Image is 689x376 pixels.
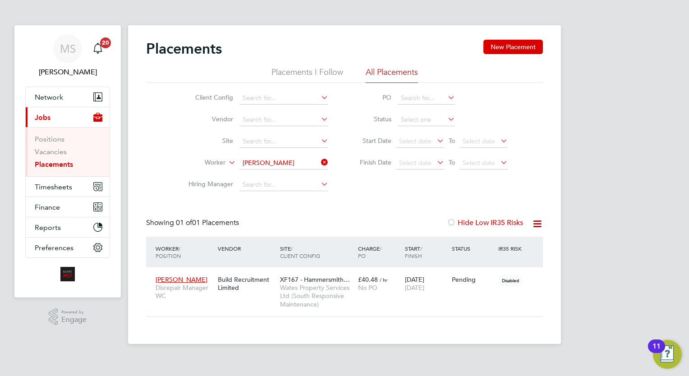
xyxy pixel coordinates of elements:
a: Placements [35,160,73,169]
span: Megan Sheppard [25,67,110,78]
span: MS [60,43,76,55]
input: Search for... [398,92,455,105]
div: Pending [452,275,494,284]
a: 20 [89,34,107,63]
input: Search for... [239,135,328,148]
div: Status [450,240,496,257]
a: Vacancies [35,147,67,156]
span: Timesheets [35,183,72,191]
a: [PERSON_NAME]Disrepair Manager WCBuild Recruitment LimitedXF167 - Hammersmith…Wates Property Serv... [153,271,543,278]
a: MS[PERSON_NAME] [25,34,110,78]
span: To [446,135,458,147]
li: All Placements [366,67,418,83]
span: Disrepair Manager WC [156,284,213,300]
span: Powered by [61,308,87,316]
span: 01 Placements [176,218,239,227]
div: Build Recruitment Limited [216,271,278,296]
button: Preferences [26,238,110,257]
span: Select date [463,137,495,145]
span: [DATE] [405,284,424,292]
span: / Position [156,245,181,259]
div: Showing [146,218,241,228]
nav: Main navigation [14,25,121,298]
a: Powered byEngage [49,308,87,326]
label: Worker [174,158,225,167]
label: Site [181,137,233,145]
h2: Placements [146,40,222,58]
span: / hr [380,276,387,283]
label: Client Config [181,93,233,101]
span: Finance [35,203,60,211]
span: Preferences [35,243,73,252]
div: IR35 Risk [496,240,527,257]
label: Vendor [181,115,233,123]
div: Worker [153,240,216,264]
div: Vendor [216,240,278,257]
input: Search for... [239,114,328,126]
div: Charge [356,240,403,264]
span: XF167 - Hammersmith… [280,275,350,284]
label: PO [351,93,391,101]
span: 01 of [176,218,192,227]
label: Start Date [351,137,391,145]
span: Select date [399,137,432,145]
div: 11 [652,346,661,358]
input: Search for... [239,179,328,191]
button: Jobs [26,107,110,127]
button: Finance [26,197,110,217]
input: Search for... [239,92,328,105]
a: Go to home page [25,267,110,281]
span: Disabled [498,275,523,286]
span: No PO [358,284,377,292]
span: 20 [100,37,111,48]
button: Reports [26,217,110,237]
span: Jobs [35,113,51,122]
span: / PO [358,245,381,259]
button: Network [26,87,110,107]
span: Select date [463,159,495,167]
span: Select date [399,159,432,167]
input: Search for... [239,157,328,170]
img: alliancemsp-logo-retina.png [60,267,75,281]
span: Engage [61,316,87,324]
div: Site [278,240,356,264]
label: Hiring Manager [181,180,233,188]
button: Timesheets [26,177,110,197]
label: Hide Low IR35 Risks [447,218,523,227]
li: Placements I Follow [271,67,343,83]
span: / Finish [405,245,422,259]
div: Start [403,240,450,264]
span: Network [35,93,63,101]
input: Select one [398,114,455,126]
label: Finish Date [351,158,391,166]
a: Positions [35,135,64,143]
div: Jobs [26,127,110,176]
button: Open Resource Center, 11 new notifications [653,340,682,369]
span: Reports [35,223,61,232]
label: Status [351,115,391,123]
span: To [446,156,458,168]
span: £40.48 [358,275,378,284]
span: / Client Config [280,245,320,259]
span: Wates Property Services Ltd (South Responsive Maintenance) [280,284,354,308]
div: [DATE] [403,271,450,296]
span: [PERSON_NAME] [156,275,207,284]
button: New Placement [483,40,543,54]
